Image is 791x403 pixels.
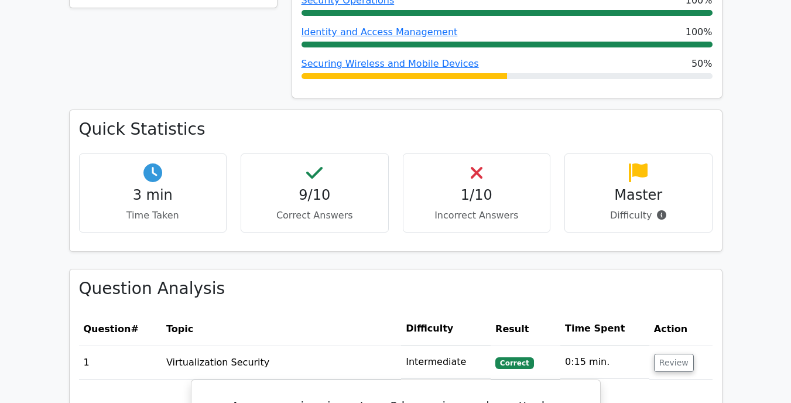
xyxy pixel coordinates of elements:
[560,346,649,379] td: 0:15 min.
[691,57,713,71] span: 50%
[79,346,162,379] td: 1
[413,187,541,204] h4: 1/10
[649,312,713,346] th: Action
[162,312,401,346] th: Topic
[162,346,401,379] td: Virtualization Security
[560,312,649,346] th: Time Spent
[401,346,491,379] td: Intermediate
[574,187,703,204] h4: Master
[302,58,479,69] a: Securing Wireless and Mobile Devices
[251,187,379,204] h4: 9/10
[495,357,533,369] span: Correct
[302,26,458,37] a: Identity and Access Management
[686,25,713,39] span: 100%
[574,209,703,223] p: Difficulty
[654,354,694,372] button: Review
[84,323,131,334] span: Question
[89,209,217,223] p: Time Taken
[89,187,217,204] h4: 3 min
[79,312,162,346] th: #
[79,119,713,139] h3: Quick Statistics
[413,209,541,223] p: Incorrect Answers
[491,312,560,346] th: Result
[79,279,713,299] h3: Question Analysis
[401,312,491,346] th: Difficulty
[251,209,379,223] p: Correct Answers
